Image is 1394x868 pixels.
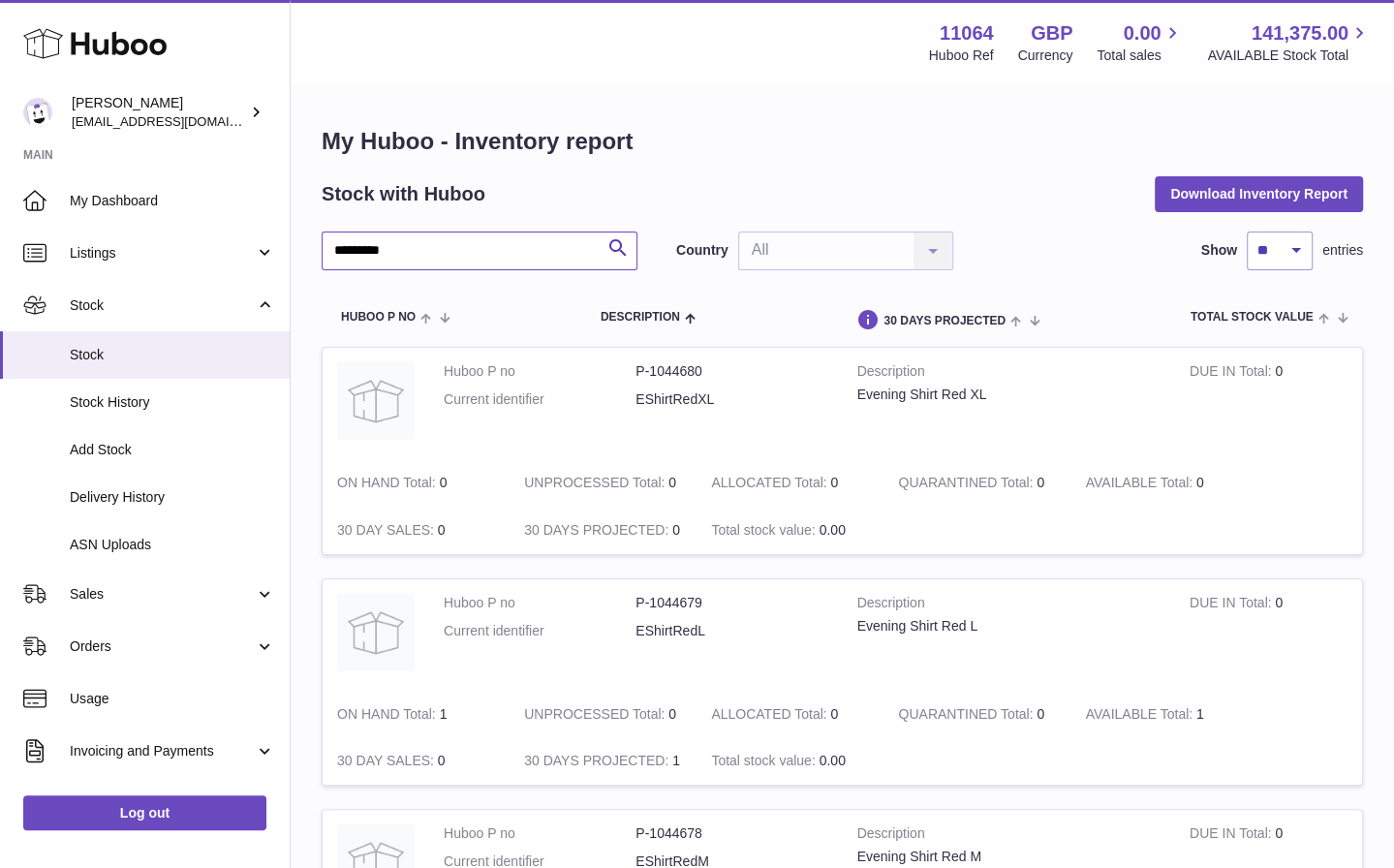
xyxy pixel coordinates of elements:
[322,181,485,207] h2: Stock with Huboo
[1018,46,1073,65] div: Currency
[635,824,827,843] dd: P-1044678
[70,488,275,507] span: Delivery History
[70,690,275,708] span: Usage
[70,244,255,263] span: Listings
[1190,825,1275,846] strong: DUE IN Total
[444,824,635,843] dt: Huboo P no
[444,622,635,640] dt: Current identifier
[70,637,255,656] span: Orders
[1201,241,1237,260] label: Show
[635,362,827,381] dd: P-1044680
[337,475,440,495] strong: ON HAND Total
[72,94,246,131] div: [PERSON_NAME]
[70,192,275,210] span: My Dashboard
[1071,691,1258,738] td: 1
[898,706,1037,727] strong: QUARANTINED Total
[883,315,1006,327] span: 30 DAYS PROJECTED
[444,594,635,612] dt: Huboo P no
[337,362,415,440] img: product image
[341,311,416,324] span: Huboo P no
[601,311,680,324] span: Description
[323,691,510,738] td: 1
[337,594,415,671] img: product image
[1097,46,1183,65] span: Total sales
[697,691,883,738] td: 0
[1252,20,1348,46] span: 141,375.00
[70,441,275,459] span: Add Stock
[510,737,697,785] td: 1
[857,824,1161,848] strong: Description
[711,706,830,727] strong: ALLOCATED Total
[635,594,827,612] dd: P-1044679
[337,753,438,773] strong: 30 DAY SALES
[820,753,846,768] span: 0.00
[510,691,697,738] td: 0
[857,594,1161,617] strong: Description
[23,795,266,830] a: Log out
[857,386,1161,404] div: Evening Shirt Red XL
[635,390,827,409] dd: EShirtRedXL
[1190,363,1275,384] strong: DUE IN Total
[524,475,668,495] strong: UNPROCESSED Total
[70,585,255,604] span: Sales
[1086,706,1196,727] strong: AVAILABLE Total
[1175,579,1362,691] td: 0
[510,459,697,507] td: 0
[1175,348,1362,459] td: 0
[857,362,1161,386] strong: Description
[1207,46,1371,65] span: AVAILABLE Stock Total
[711,522,819,542] strong: Total stock value
[323,737,510,785] td: 0
[929,46,994,65] div: Huboo Ref
[711,753,819,773] strong: Total stock value
[898,475,1037,495] strong: QUARANTINED Total
[337,522,438,542] strong: 30 DAY SALES
[323,507,510,554] td: 0
[70,742,255,760] span: Invoicing and Payments
[72,113,285,129] span: [EMAIL_ADDRESS][DOMAIN_NAME]
[1322,241,1363,260] span: entries
[697,459,883,507] td: 0
[510,507,697,554] td: 0
[337,706,440,727] strong: ON HAND Total
[1097,20,1183,65] a: 0.00 Total sales
[711,475,830,495] strong: ALLOCATED Total
[940,20,994,46] strong: 11064
[1037,706,1044,722] span: 0
[1086,475,1196,495] strong: AVAILABLE Total
[524,753,672,773] strong: 30 DAYS PROJECTED
[1191,311,1314,324] span: Total stock value
[70,346,275,364] span: Stock
[1124,20,1162,46] span: 0.00
[444,390,635,409] dt: Current identifier
[857,848,1161,866] div: Evening Shirt Red M
[70,536,275,554] span: ASN Uploads
[1207,20,1371,65] a: 141,375.00 AVAILABLE Stock Total
[635,622,827,640] dd: EShirtRedL
[1071,459,1258,507] td: 0
[676,241,728,260] label: Country
[70,393,275,412] span: Stock History
[820,522,846,538] span: 0.00
[322,126,1363,157] h1: My Huboo - Inventory report
[1190,595,1275,615] strong: DUE IN Total
[23,98,52,127] img: imichellrs@gmail.com
[1031,20,1072,46] strong: GBP
[524,522,672,542] strong: 30 DAYS PROJECTED
[857,617,1161,635] div: Evening Shirt Red L
[323,459,510,507] td: 0
[1037,475,1044,490] span: 0
[1155,176,1363,211] button: Download Inventory Report
[444,362,635,381] dt: Huboo P no
[524,706,668,727] strong: UNPROCESSED Total
[70,296,255,315] span: Stock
